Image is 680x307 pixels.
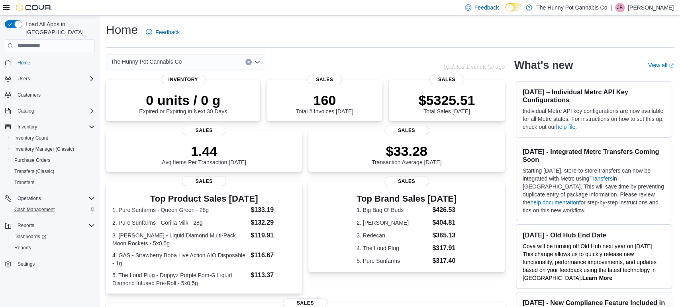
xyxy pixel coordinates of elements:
[523,148,665,163] h3: [DATE] - Integrated Metrc Transfers Coming Soon
[14,135,48,141] span: Inventory Count
[432,243,457,253] dd: $317.91
[251,270,296,280] dd: $113.37
[2,193,98,204] button: Operations
[2,73,98,84] button: Users
[11,167,57,176] a: Transfers (Classic)
[106,22,138,38] h1: Home
[11,243,34,253] a: Reports
[162,143,246,159] p: 1.44
[582,275,612,281] a: Learn More
[18,222,34,229] span: Reports
[14,122,95,132] span: Inventory
[8,166,98,177] button: Transfers (Classic)
[8,132,98,144] button: Inventory Count
[162,143,246,165] div: Avg Items Per Transaction [DATE]
[418,92,475,115] div: Total Sales [DATE]
[617,3,623,12] span: JB
[2,105,98,117] button: Catalog
[14,106,37,116] button: Catalog
[112,194,296,204] h3: Top Product Sales [DATE]
[22,20,95,36] span: Load All Apps in [GEOGRAPHIC_DATA]
[8,242,98,253] button: Reports
[648,62,674,68] a: View allExternal link
[384,177,429,186] span: Sales
[14,206,55,213] span: Cash Management
[11,133,95,143] span: Inventory Count
[523,167,665,214] p: Starting [DATE], store-to-store transfers can now be integrated with Metrc using in [GEOGRAPHIC_D...
[14,194,44,203] button: Operations
[8,177,98,188] button: Transfers
[296,92,353,108] p: 160
[14,58,33,68] a: Home
[2,258,98,270] button: Settings
[112,219,247,227] dt: 2. Pure Sunfarms - Gorilla Milk - 28g
[432,205,457,215] dd: $426.53
[14,179,34,186] span: Transfers
[432,256,457,266] dd: $317.40
[11,243,95,253] span: Reports
[182,177,226,186] span: Sales
[143,24,183,40] a: Feedback
[357,219,429,227] dt: 2. [PERSON_NAME]
[523,107,665,131] p: Individual Metrc API key configurations are now available for all Metrc states. For instructions ...
[11,144,77,154] a: Inventory Manager (Classic)
[18,195,41,202] span: Operations
[418,92,475,108] p: $5325.51
[112,271,247,287] dt: 5. The Loud Plug - Drippyz Purple Pom-G Liquid Diamond Infused Pre-Roll - 5x0.5g
[18,92,41,98] span: Customers
[615,3,625,12] div: Jessie Britton
[14,122,40,132] button: Inventory
[18,108,34,114] span: Catalog
[112,206,247,214] dt: 1. Pure Sunfarms - Queen Green - 28g
[112,231,247,247] dt: 3. [PERSON_NAME] - Liquid Diamond Multi-Pack Moon Rockets - 5x0.5g
[357,206,429,214] dt: 1. Big Bag O' Buds
[11,205,95,214] span: Cash Management
[14,157,51,163] span: Purchase Orders
[432,231,457,240] dd: $365.13
[523,88,665,104] h3: [DATE] – Individual Metrc API Key Configurations
[429,75,464,84] span: Sales
[432,218,457,227] dd: $404.81
[18,60,30,66] span: Home
[11,155,54,165] a: Purchase Orders
[357,257,429,265] dt: 5. Pure Sunfarms
[357,231,429,239] dt: 3. Redecan
[14,90,95,100] span: Customers
[8,155,98,166] button: Purchase Orders
[11,133,51,143] a: Inventory Count
[536,3,607,12] p: The Hunny Pot Cannabis Co
[514,59,573,72] h2: What's new
[11,232,49,241] a: Dashboards
[139,92,227,108] p: 0 units / 0 g
[589,175,613,182] a: Transfers
[2,89,98,101] button: Customers
[8,231,98,242] a: Dashboards
[14,90,44,100] a: Customers
[16,4,52,12] img: Cova
[182,126,226,135] span: Sales
[384,126,429,135] span: Sales
[11,205,58,214] a: Cash Management
[5,54,95,291] nav: Complex example
[11,178,37,187] a: Transfers
[111,57,182,66] span: The Hunny Pot Cannabis Co
[11,155,95,165] span: Purchase Orders
[2,220,98,231] button: Reports
[372,143,442,159] p: $33.28
[372,143,442,165] div: Transaction Average [DATE]
[628,3,674,12] p: [PERSON_NAME]
[112,251,247,267] dt: 4. GAS - Strawberry Boba Live Action AIO Disposable - 1g
[523,243,656,281] span: Cova will be turning off Old Hub next year on [DATE]. This change allows us to quickly release ne...
[357,244,429,252] dt: 4. The Loud Plug
[245,59,252,65] button: Clear input
[18,261,35,267] span: Settings
[2,121,98,132] button: Inventory
[523,231,665,239] h3: [DATE] - Old Hub End Date
[155,28,180,36] span: Feedback
[11,178,95,187] span: Transfers
[2,57,98,68] button: Home
[14,259,38,269] a: Settings
[14,194,95,203] span: Operations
